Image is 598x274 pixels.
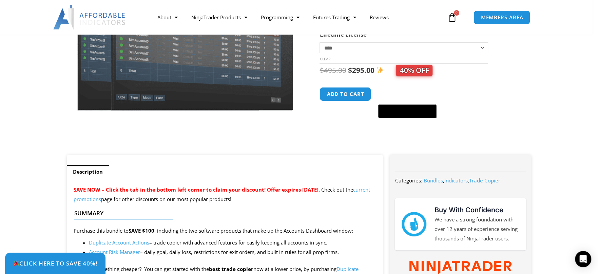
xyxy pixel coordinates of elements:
a: 0 [437,7,467,27]
img: mark thumbs good 43913 | Affordable Indicators – NinjaTrader [402,212,426,236]
a: Indicators [444,177,467,184]
a: 🎉Click Here to save 40%! [5,253,105,274]
h4: Summary [74,210,370,217]
iframe: PayPal Message 1 [320,122,518,128]
button: Add to cart [320,87,371,101]
p: Purchase this bundle to , including the two software products that make up the Accounts Dashboard... [74,226,377,236]
a: NinjaTrader Products [185,9,254,25]
span: MEMBERS AREA [481,15,523,20]
img: ✨ [377,66,384,74]
a: Bundles [423,177,443,184]
li: – daily goal, daily loss, restrictions for exit orders, and built in rules for all prop firms. [89,248,377,257]
iframe: Secure express checkout frame [377,86,438,102]
span: Categories: [395,177,422,184]
button: Buy with GPay [378,104,437,118]
a: Futures Trading [306,9,363,25]
a: Clear options [320,57,330,61]
a: Description [67,165,109,178]
nav: Menu [151,9,446,25]
span: 0 [454,10,459,16]
bdi: 295.00 [348,65,374,75]
div: Open Intercom Messenger [575,251,591,267]
img: LogoAI | Affordable Indicators – NinjaTrader [53,5,126,30]
span: Click Here to save 40%! [13,260,98,266]
img: 🎉 [13,260,19,266]
a: Trade Copier [469,177,500,184]
p: We have a strong foundation with over 12 years of experience serving thousands of NinjaTrader users. [435,215,519,243]
p: Check out the page for other discounts on our most popular products! [74,185,377,204]
span: $ [348,65,352,75]
a: Account Risk Manager [89,249,140,255]
span: 40% OFF [396,65,432,76]
li: – trade copier with advanced features for easily keeping all accounts in sync. [89,238,377,248]
a: About [151,9,185,25]
a: Reviews [363,9,396,25]
a: Programming [254,9,306,25]
a: MEMBERS AREA [474,11,530,24]
span: , , [423,177,500,184]
strong: SAVE $100 [129,227,154,234]
a: Duplicate Account Actions [89,239,149,246]
h3: Buy With Confidence [435,205,519,215]
bdi: 495.00 [320,65,346,75]
span: SAVE NOW – Click the tab in the bottom left corner to claim your discount! Offer expires [DATE]. [74,186,320,193]
span: $ [320,65,324,75]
